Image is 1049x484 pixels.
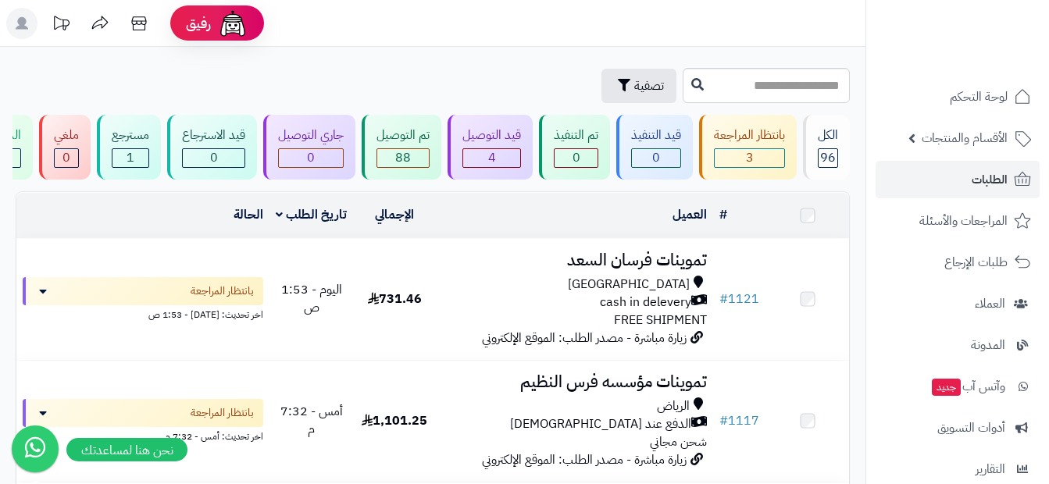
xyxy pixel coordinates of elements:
[210,148,218,167] span: 0
[362,411,427,430] span: 1,101.25
[442,373,707,391] h3: تموينات مؤسسه فرس النظيم
[930,375,1005,397] span: وآتس آب
[613,115,696,180] a: قيد التنفيذ 0
[746,148,754,167] span: 3
[463,149,520,167] div: 4
[182,126,245,144] div: قيد الاسترجاع
[876,161,1040,198] a: الطلبات
[600,294,691,311] span: cash in delevery
[922,127,1008,149] span: الأقسام والمنتجات
[36,115,94,180] a: ملغي 0
[377,149,429,167] div: 88
[375,205,414,224] a: الإجمالي
[482,450,687,469] span: زيارة مباشرة - مصدر الطلب: الموقع الإلكتروني
[234,205,263,224] a: الحالة
[462,126,521,144] div: قيد التوصيل
[164,115,260,180] a: قيد الاسترجاع 0
[260,115,359,180] a: جاري التوصيل 0
[186,14,211,33] span: رفيق
[876,202,1040,240] a: المراجعات والأسئلة
[280,402,343,439] span: أمس - 7:32 م
[972,169,1008,190] span: الطلبات
[657,397,690,415] span: الرياض
[937,417,1005,439] span: أدوات التسويق
[281,280,342,317] span: اليوم - 1:53 ص
[442,251,707,269] h3: تموينات فرسان السعد
[652,148,660,167] span: 0
[62,148,70,167] span: 0
[634,77,664,95] span: تصفية
[554,126,598,144] div: تم التنفيذ
[191,405,254,421] span: بانتظار المراجعة
[23,427,263,443] div: اخر تحديث: أمس - 7:32 م
[568,276,690,294] span: [GEOGRAPHIC_DATA]
[876,285,1040,322] a: العملاء
[976,458,1005,480] span: التقارير
[614,311,707,329] span: FREE SHIPMENT
[950,86,1008,108] span: لوحة التحكم
[368,290,422,308] span: 731.46
[573,148,580,167] span: 0
[876,409,1040,447] a: أدوات التسويق
[944,251,1008,273] span: طلبات الإرجاع
[673,205,707,224] a: العميل
[376,126,430,144] div: تم التوصيل
[876,244,1040,281] a: طلبات الإرجاع
[719,205,727,224] a: #
[276,205,347,224] a: تاريخ الطلب
[482,329,687,347] span: زيارة مباشرة - مصدر الطلب: الموقع الإلكتروني
[650,432,707,451] span: شحن مجاني
[696,115,800,180] a: بانتظار المراجعة 3
[943,28,1034,61] img: logo-2.png
[307,148,315,167] span: 0
[278,126,344,144] div: جاري التوصيل
[876,368,1040,405] a: وآتس آبجديد
[719,290,728,308] span: #
[217,8,248,39] img: ai-face.png
[876,78,1040,116] a: لوحة التحكم
[555,149,598,167] div: 0
[719,411,759,430] a: #1117
[932,379,961,396] span: جديد
[41,8,80,43] a: تحديثات المنصة
[632,149,680,167] div: 0
[444,115,536,180] a: قيد التوصيل 4
[975,293,1005,315] span: العملاء
[536,115,613,180] a: تم التنفيذ 0
[183,149,244,167] div: 0
[510,415,691,433] span: الدفع عند [DEMOGRAPHIC_DATA]
[191,283,254,299] span: بانتظار المراجعة
[601,69,676,103] button: تصفية
[279,149,343,167] div: 0
[714,126,785,144] div: بانتظار المراجعة
[112,126,149,144] div: مسترجع
[23,305,263,322] div: اخر تحديث: [DATE] - 1:53 ص
[919,210,1008,232] span: المراجعات والأسئلة
[94,115,164,180] a: مسترجع 1
[715,149,784,167] div: 3
[631,126,681,144] div: قيد التنفيذ
[54,126,79,144] div: ملغي
[55,149,78,167] div: 0
[488,148,496,167] span: 4
[820,148,836,167] span: 96
[719,411,728,430] span: #
[800,115,853,180] a: الكل96
[818,126,838,144] div: الكل
[971,334,1005,356] span: المدونة
[127,148,134,167] span: 1
[112,149,148,167] div: 1
[395,148,411,167] span: 88
[359,115,444,180] a: تم التوصيل 88
[719,290,759,308] a: #1121
[876,326,1040,364] a: المدونة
